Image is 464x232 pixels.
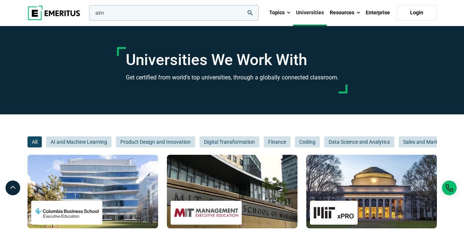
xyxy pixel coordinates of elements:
[174,204,238,221] img: MIT Sloan Executive Education
[89,5,259,21] input: woocommerce-product-search-field-0
[200,136,259,147] button: Digital Transformation
[399,136,454,147] button: Sales and Marketing
[126,73,339,82] h3: Get certified from world’s top universities, through a globally connected classroom.
[295,136,320,147] button: Coding
[306,155,437,228] img: Universities We Work With
[167,155,297,228] img: Universities We Work With
[264,136,291,147] button: Finance
[324,136,394,147] button: Data Science and Analytics
[28,155,158,228] img: Universities We Work With
[35,204,99,221] img: Columbia Business School Executive Education
[116,136,195,147] button: Product Design and Innovation
[126,51,339,69] h1: Universities We Work With
[28,136,42,147] button: All
[314,204,354,221] img: MIT xPRO
[46,136,112,147] button: AI and Machine Learning
[397,5,437,21] a: Login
